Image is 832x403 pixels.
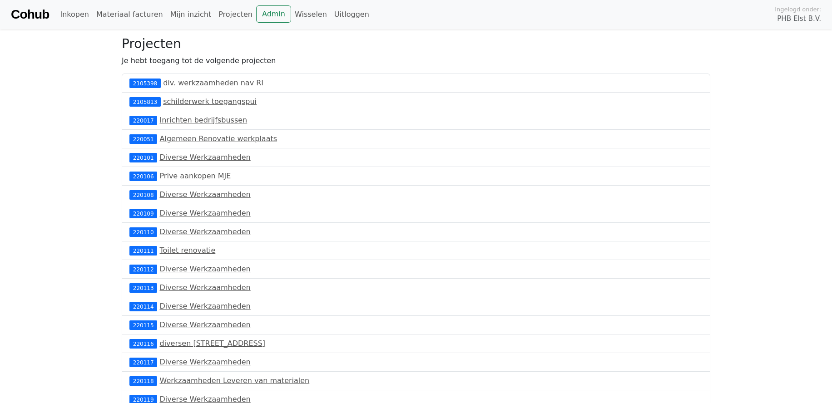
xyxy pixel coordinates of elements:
a: Diverse Werkzaamheden [160,265,251,273]
a: Wisselen [291,5,331,24]
a: Mijn inzicht [167,5,215,24]
div: 220117 [129,358,157,367]
div: 220114 [129,302,157,311]
a: Cohub [11,4,49,25]
a: diversen [STREET_ADDRESS] [160,339,266,348]
a: Werkzaamheden Leveren van materialen [160,376,310,385]
span: Ingelogd onder: [775,5,821,14]
a: Projecten [215,5,256,24]
div: 220101 [129,153,157,162]
div: 220118 [129,376,157,385]
a: Diverse Werkzaamheden [160,320,251,329]
a: Diverse Werkzaamheden [160,153,251,162]
a: schilderwerk toegangspui [163,97,257,106]
div: 220108 [129,190,157,199]
a: Diverse Werkzaamheden [160,209,251,217]
div: 220112 [129,265,157,274]
a: Toilet renovatie [160,246,216,255]
span: PHB Elst B.V. [777,14,821,24]
a: Diverse Werkzaamheden [160,302,251,310]
a: Inkopen [56,5,92,24]
a: Inrichten bedrijfsbussen [160,116,248,124]
a: Uitloggen [331,5,373,24]
h3: Projecten [122,36,710,52]
div: 220017 [129,116,157,125]
a: Diverse Werkzaamheden [160,358,251,366]
p: Je hebt toegang tot de volgende projecten [122,55,710,66]
div: 220109 [129,209,157,218]
a: div. werkzaamheden nav RI [163,79,263,87]
div: 220111 [129,246,157,255]
a: Admin [256,5,291,23]
a: Diverse Werkzaamheden [160,283,251,292]
a: Algemeen Renovatie werkplaats [160,134,277,143]
a: Diverse Werkzaamheden [160,190,251,199]
a: Prive aankopen MJE [160,172,231,180]
div: 220116 [129,339,157,348]
a: Materiaal facturen [93,5,167,24]
div: 2105813 [129,97,161,106]
div: 220113 [129,283,157,292]
div: 220106 [129,172,157,181]
div: 220051 [129,134,157,143]
div: 220115 [129,320,157,329]
div: 220110 [129,227,157,236]
a: Diverse Werkzaamheden [160,227,251,236]
div: 2105398 [129,79,161,88]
